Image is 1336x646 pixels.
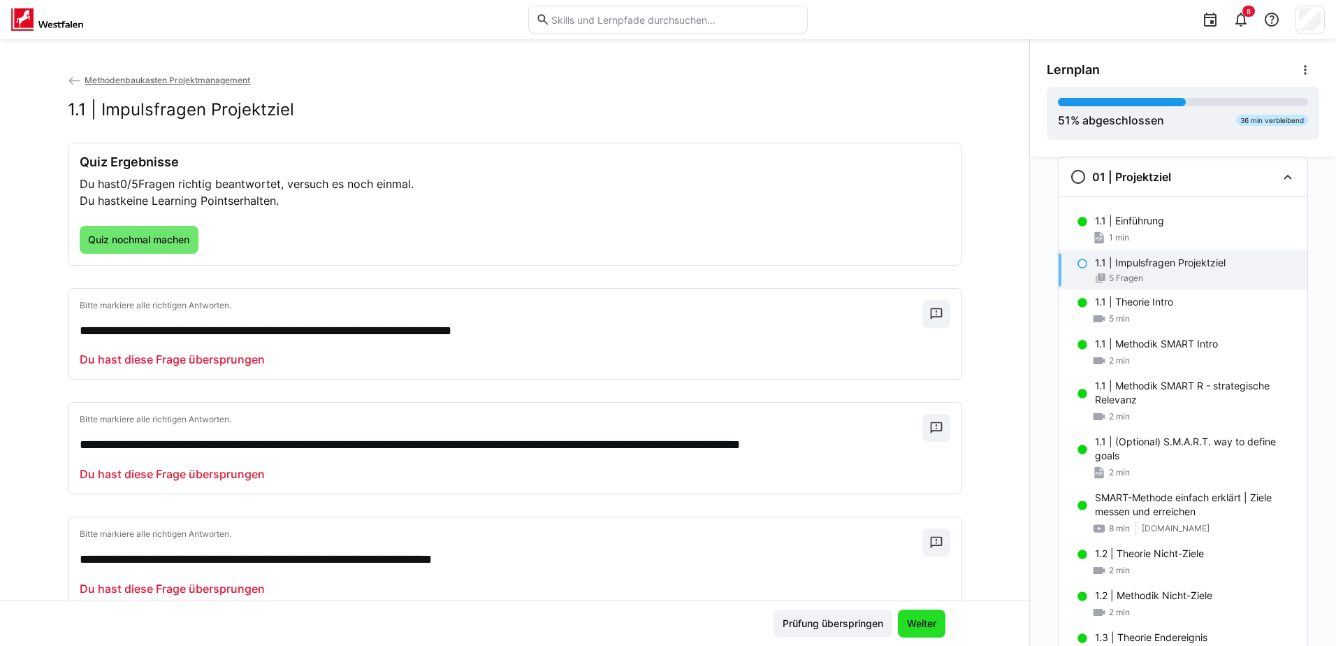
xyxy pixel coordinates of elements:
[1095,547,1204,561] p: 1.2 | Theorie Nicht-Ziele
[780,617,885,631] span: Prüfung überspringen
[80,192,950,209] p: Du hast erhalten.
[905,617,938,631] span: Weiter
[80,351,265,368] p: Du hast diese Frage übersprungen
[1109,313,1130,324] span: 5 min
[550,13,800,26] input: Skills und Lernpfade durchsuchen…
[898,610,945,638] button: Weiter
[1109,523,1130,534] span: 8 min
[80,226,199,254] button: Quiz nochmal machen
[774,610,892,638] button: Prüfung überspringen
[85,75,250,85] span: Methodenbaukasten Projektmanagement
[1095,631,1207,645] p: 1.3 | Theorie Endereignis
[1095,491,1296,519] p: SMART-Methode einfach erklärt | Ziele messen und erreichen
[1095,256,1226,270] p: 1.1 | Impulsfragen Projektziel
[80,466,265,482] p: Du hast diese Frage übersprungen
[1247,7,1251,15] span: 8
[68,75,251,85] a: Methodenbaukasten Projektmanagement
[1058,112,1164,129] div: % abgeschlossen
[1095,589,1212,603] p: 1.2 | Methodik Nicht-Ziele
[86,233,191,247] span: Quiz nochmal machen
[80,580,265,597] p: Du hast diese Frage übersprungen
[80,414,922,425] p: Bitte markiere alle richtigen Antworten.
[120,194,233,208] span: keine Learning Points
[1095,295,1173,309] p: 1.1 | Theorie Intro
[1058,113,1070,127] span: 51
[1109,565,1130,576] span: 2 min
[80,300,922,311] p: Bitte markiere alle richtigen Antworten.
[1142,523,1210,534] span: [DOMAIN_NAME]
[68,99,294,120] h2: 1.1 | Impulsfragen Projektziel
[1047,62,1100,78] span: Lernplan
[1095,379,1296,407] p: 1.1 | Methodik SMART R - strategische Relevanz
[1092,170,1171,184] h3: 01 | Projektziel
[1109,411,1130,422] span: 2 min
[1109,607,1130,618] span: 2 min
[1109,273,1143,284] span: 5 Fragen
[1109,232,1129,243] span: 1 min
[80,529,922,540] p: Bitte markiere alle richtigen Antworten.
[120,177,138,191] span: 0/5
[1236,115,1308,126] div: 36 min verbleibend
[1095,214,1164,228] p: 1.1 | Einführung
[1109,467,1130,478] span: 2 min
[1095,337,1218,351] p: 1.1 | Methodik SMART Intro
[80,175,950,192] p: Du hast Fragen richtig beantwortet, versuch es noch einmal.
[1095,435,1296,463] p: 1.1 | (Optional) S.M.A.R.T. way to define goals
[1109,355,1130,366] span: 2 min
[80,155,950,170] h3: Quiz Ergebnisse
